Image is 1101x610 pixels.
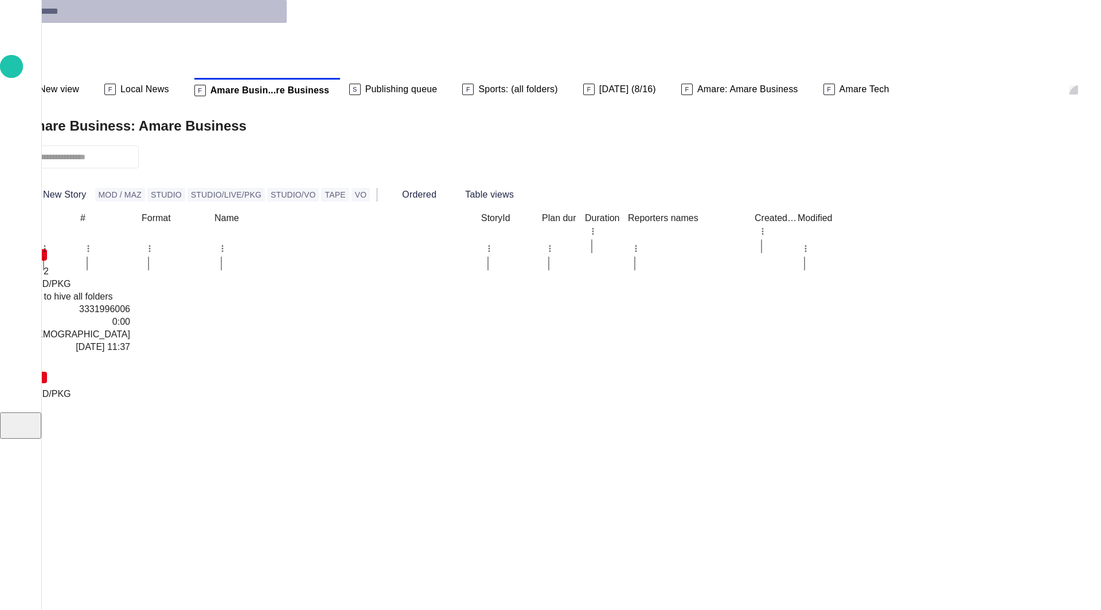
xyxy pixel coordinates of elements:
[18,78,100,101] div: NNew view
[18,119,32,133] span: Story folders
[18,257,32,268] p: Rundowns
[697,84,798,95] span: Amare: Amare Business
[100,78,190,101] div: FLocal News
[840,84,889,95] span: Amare Tech
[18,302,32,314] p: Editorial Admin
[37,213,80,223] div: ?
[579,78,677,101] div: F[DATE] (8/16)
[755,223,771,239] button: Created by column menu
[23,184,91,205] button: New Story
[28,290,130,303] div: link to hive all folders
[80,213,142,223] div: #
[18,211,32,225] span: Media-test with filter
[18,188,32,202] span: Media
[95,188,145,202] button: MOD / MAZ
[18,348,32,362] span: [URL][DOMAIN_NAME]
[18,371,32,383] p: AI Assistant
[18,280,32,293] span: Rundowns 2
[677,78,819,101] div: FAmare: Amare Business
[18,257,32,270] span: Rundowns
[18,96,32,110] span: Publishing queue
[819,78,910,101] div: FAmare Tech
[37,241,53,257] button: ? column menu
[18,188,32,199] p: Media
[18,234,32,245] p: [PERSON_NAME]'s media (playout)
[798,241,814,257] button: Modified column menu
[18,165,32,176] p: Social Media
[80,241,96,257] button: # column menu
[267,188,319,202] button: STUDIO/VO
[18,394,32,406] p: Octopus
[23,118,247,134] h2: Amare Business: Amare Business
[18,96,32,108] p: Publishing queue
[585,213,628,223] div: Duration
[823,84,835,95] p: F
[345,78,458,101] div: SPublishing queue
[352,188,370,202] button: VO
[28,316,130,328] div: 0:00
[18,211,32,222] p: Media-test with filter
[79,303,130,316] div: 3331996006
[382,184,440,205] button: Ordered
[142,241,158,257] button: Format column menu
[628,241,644,257] button: Reporters names column menu
[188,188,265,202] button: STUDIO/LIVE/PKG
[542,213,585,223] div: Plan dur
[321,188,349,202] button: TAPE
[18,325,32,337] p: Administration
[104,84,116,95] p: F
[755,213,798,223] div: Created by
[585,223,601,239] button: Duration column menu
[481,241,497,257] button: StoryId column menu
[478,84,557,95] span: Sports: (all folders)
[18,142,32,156] span: My OctopusX
[681,84,693,95] p: F
[142,213,214,223] div: Format
[28,278,71,290] div: MOD/PKG
[542,241,558,257] button: Plan dur column menu
[210,85,330,96] span: Amare Busin...re Business
[39,84,79,95] span: New view
[18,73,32,87] span: Local News
[18,394,32,408] span: Octopus
[18,119,32,131] p: Story folders
[18,325,32,339] span: Administration
[365,84,438,95] span: Publishing queue
[214,241,231,257] button: Name column menu
[18,371,32,385] span: AI Assistant
[194,85,206,96] p: F
[583,84,595,95] p: F
[147,188,185,202] button: STUDIO
[458,78,578,101] div: FSports: (all folders)
[214,213,481,223] div: Name
[18,234,32,247] span: [PERSON_NAME]'s media (playout)
[120,84,169,95] span: Local News
[628,213,755,223] div: Reporters names
[462,84,474,95] p: F
[599,84,656,95] span: [DATE] (8/16)
[481,213,542,223] div: StoryId
[445,184,534,205] button: Table views
[28,328,130,341] div: Vedra
[349,84,361,95] p: S
[18,142,32,154] p: My OctopusX
[28,388,71,400] div: MOD/PKG
[18,280,32,291] p: Rundowns 2
[49,26,98,40] p: GMT+02:00
[798,213,887,223] div: Modified
[18,73,32,85] p: Local News
[76,341,130,353] div: 7/31 11:37
[18,165,32,179] span: Social Media
[18,302,32,316] span: Editorial Admin
[190,78,345,101] div: FAmare Busin...re Business
[18,348,32,360] p: [URL][DOMAIN_NAME]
